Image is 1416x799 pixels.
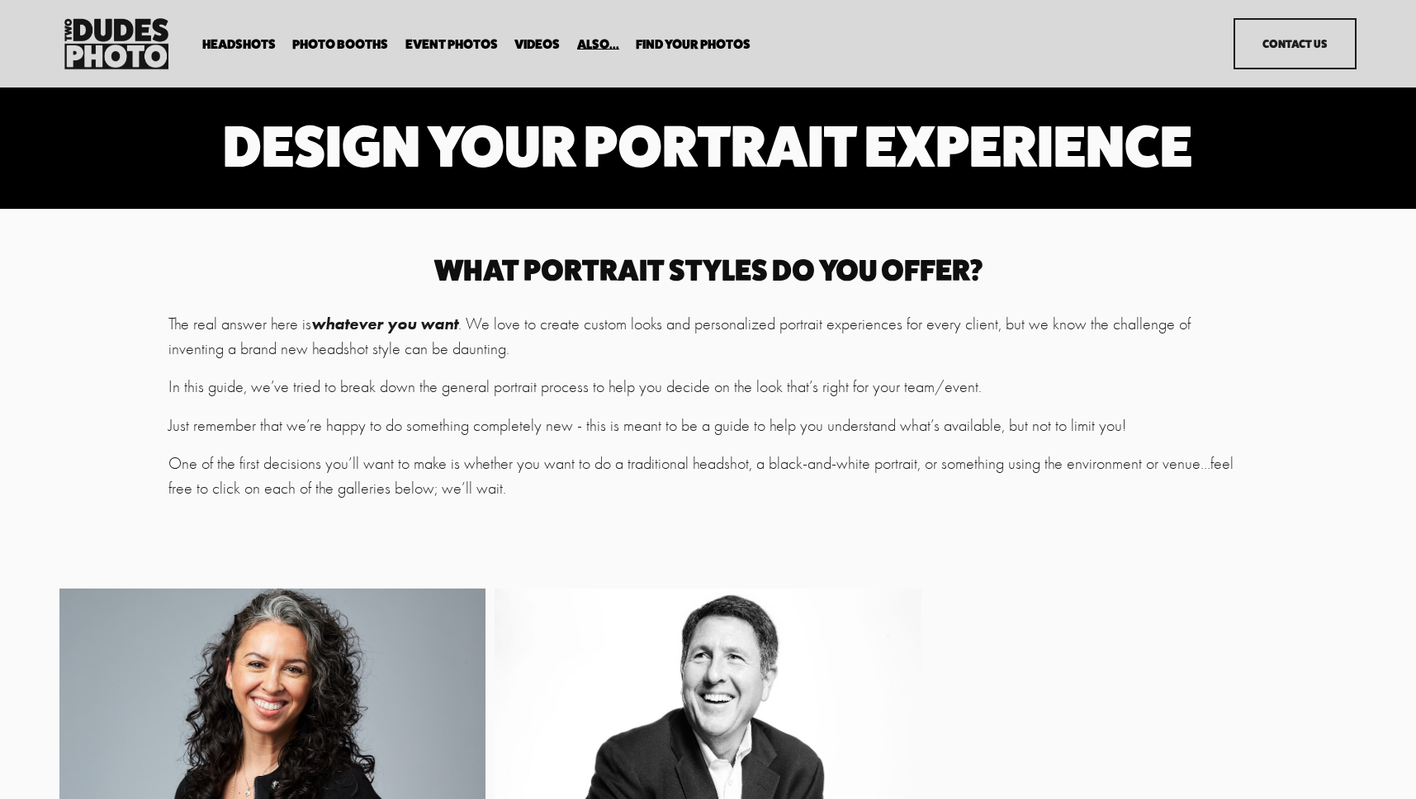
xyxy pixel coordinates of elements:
a: folder dropdown [577,36,619,52]
p: Just remember that we’re happy to do something completely new - this is meant to be a guide to he... [168,414,1248,438]
p: In this guide, we’ve tried to break down the general portrait process to help you decide on the l... [168,375,1248,399]
span: Photo Booths [292,38,388,51]
a: folder dropdown [202,36,276,52]
h1: design your portrait experience [223,116,1192,175]
p: The real answer here is . We love to create custom looks and personalized portrait experiences fo... [168,311,1248,362]
p: One of the first decisions you’ll want to make is whether you want to do a traditional headshot, ... [168,452,1248,501]
a: folder dropdown [292,36,388,52]
span: Find Your Photos [636,38,751,51]
a: folder dropdown [636,36,751,52]
a: Videos [514,36,560,52]
span: Headshots [202,38,276,51]
a: Event Photos [405,36,498,52]
h2: What portrait Styles do you offer? [168,256,1248,285]
img: Two Dudes Photo | Headshots, Portraits &amp; Photo Booths [59,14,173,73]
em: whatever you want [311,314,458,333]
span: Also... [577,38,619,51]
a: Contact Us [1234,18,1357,69]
